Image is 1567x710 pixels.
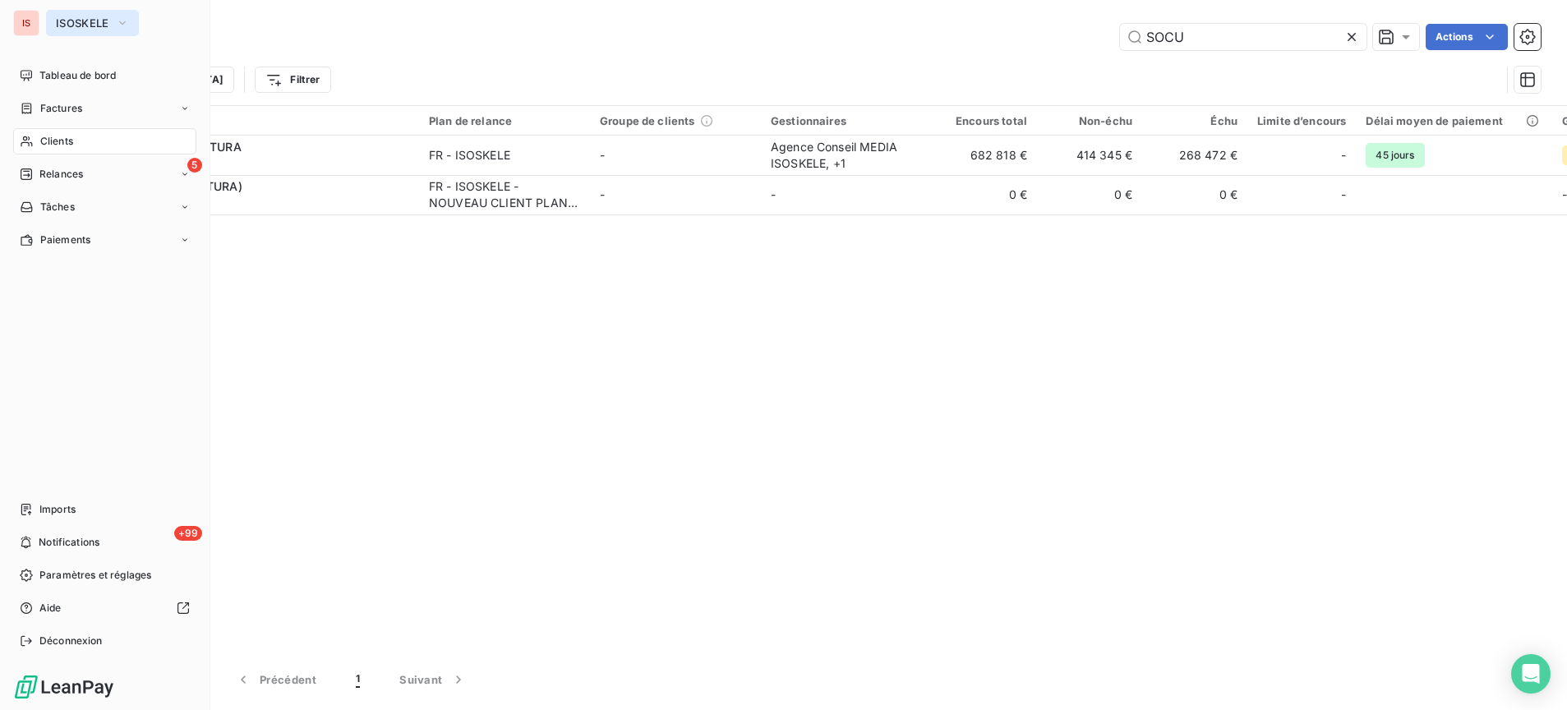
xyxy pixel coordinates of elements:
[174,526,202,541] span: +99
[771,114,922,127] div: Gestionnaires
[1341,147,1346,164] span: -
[39,167,83,182] span: Relances
[380,662,486,697] button: Suivant
[13,674,115,700] img: Logo LeanPay
[600,114,695,127] span: Groupe de clients
[39,502,76,517] span: Imports
[13,95,196,122] a: Factures
[39,568,151,583] span: Paramètres et réglages
[13,194,196,220] a: Tâches
[40,200,75,214] span: Tâches
[13,10,39,36] div: IS
[1366,114,1542,127] div: Délai moyen de paiement
[1142,136,1247,175] td: 268 472 €
[600,148,605,162] span: -
[1562,187,1567,201] span: -
[113,195,409,211] span: IS-12026
[1257,114,1346,127] div: Limite d’encours
[1037,175,1142,214] td: 0 €
[1426,24,1508,50] button: Actions
[39,535,99,550] span: Notifications
[13,161,196,187] a: 5Relances
[1047,114,1132,127] div: Non-échu
[13,595,196,621] a: Aide
[932,175,1037,214] td: 0 €
[40,101,82,116] span: Factures
[429,147,510,164] div: FR - ISOSKELE
[1366,143,1424,168] span: 45 jours
[187,158,202,173] span: 5
[39,634,103,648] span: Déconnexion
[600,187,605,201] span: -
[336,662,380,697] button: 1
[40,233,90,247] span: Paiements
[942,114,1027,127] div: Encours total
[1120,24,1367,50] input: Rechercher
[1142,175,1247,214] td: 0 €
[13,62,196,89] a: Tableau de bord
[771,139,922,172] div: Agence Conseil MEDIA ISOSKELE , + 1
[56,16,109,30] span: ISOSKELE
[39,68,116,83] span: Tableau de bord
[13,562,196,588] a: Paramètres et réglages
[215,662,336,697] button: Précédent
[255,67,330,93] button: Filtrer
[1341,187,1346,203] span: -
[39,601,62,615] span: Aide
[429,178,580,211] div: FR - ISOSKELE - NOUVEAU CLIENT PLAN A DEFINIR
[356,671,360,688] span: 1
[13,128,196,154] a: Clients
[113,155,409,172] span: IS-02492
[1152,114,1237,127] div: Échu
[40,134,73,149] span: Clients
[1037,136,1142,175] td: 414 345 €
[771,187,776,201] span: -
[1511,654,1551,694] div: Open Intercom Messenger
[429,114,580,127] div: Plan de relance
[932,136,1037,175] td: 682 818 €
[13,496,196,523] a: Imports
[13,227,196,253] a: Paiements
